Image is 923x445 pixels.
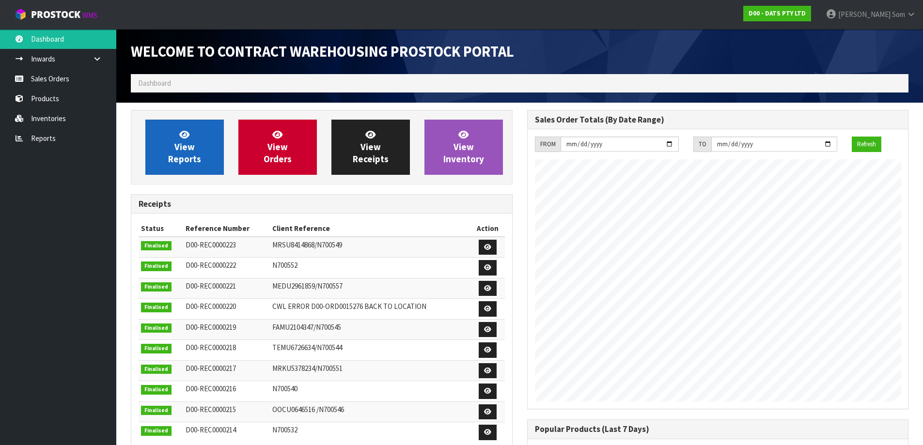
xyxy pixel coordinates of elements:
span: FAMU2104347/N700545 [272,322,341,332]
span: D00-REC0000215 [186,405,236,414]
span: Dashboard [138,78,171,88]
span: D00-REC0000216 [186,384,236,393]
h3: Sales Order Totals (By Date Range) [535,115,901,124]
a: ViewReceipts [331,120,410,175]
span: Finalised [141,365,172,374]
span: Finalised [141,385,172,395]
th: Action [471,221,505,236]
th: Reference Number [183,221,270,236]
span: D00-REC0000221 [186,281,236,291]
span: D00-REC0000214 [186,425,236,434]
span: CWL ERROR D00-ORD0015276 BACK TO LOCATION [272,302,426,311]
div: TO [693,137,711,152]
strong: D00 - DATS PTY LTD [749,9,806,17]
span: N700532 [272,425,297,434]
span: N700540 [272,384,297,393]
span: Som [892,10,905,19]
h3: Receipts [139,199,505,209]
a: ViewInventory [424,120,503,175]
span: D00-REC0000223 [186,240,236,249]
button: Refresh [852,137,881,152]
span: View Receipts [353,129,389,165]
span: MEDU2961859/N700557 [272,281,343,291]
div: FROM [535,137,561,152]
small: WMS [82,11,97,20]
th: Client Reference [270,221,471,236]
th: Status [139,221,183,236]
span: D00-REC0000219 [186,322,236,332]
a: ViewOrders [238,120,317,175]
span: View Reports [168,129,201,165]
span: D00-REC0000217 [186,364,236,373]
span: Finalised [141,406,172,415]
span: OOCU0646516 /N700546 [272,405,344,414]
span: View Orders [264,129,292,165]
span: Finalised [141,323,172,333]
span: [PERSON_NAME] [838,10,891,19]
h3: Popular Products (Last 7 Days) [535,425,901,434]
span: TEMU6726634/N700544 [272,343,342,352]
a: ViewReports [145,120,224,175]
span: Finalised [141,282,172,292]
span: D00-REC0000222 [186,261,236,270]
span: ProStock [31,8,80,21]
span: D00-REC0000218 [186,343,236,352]
span: Finalised [141,261,172,271]
span: MRKU5378234/N700551 [272,364,343,373]
span: Finalised [141,303,172,312]
span: Finalised [141,344,172,353]
span: Welcome to Contract Warehousing ProStock Portal [131,42,514,61]
span: View Inventory [443,129,484,165]
span: D00-REC0000220 [186,302,236,311]
img: cube-alt.png [15,8,27,20]
span: MRSU8414868/N700549 [272,240,342,249]
span: Finalised [141,241,172,251]
span: N700552 [272,261,297,270]
span: Finalised [141,426,172,436]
